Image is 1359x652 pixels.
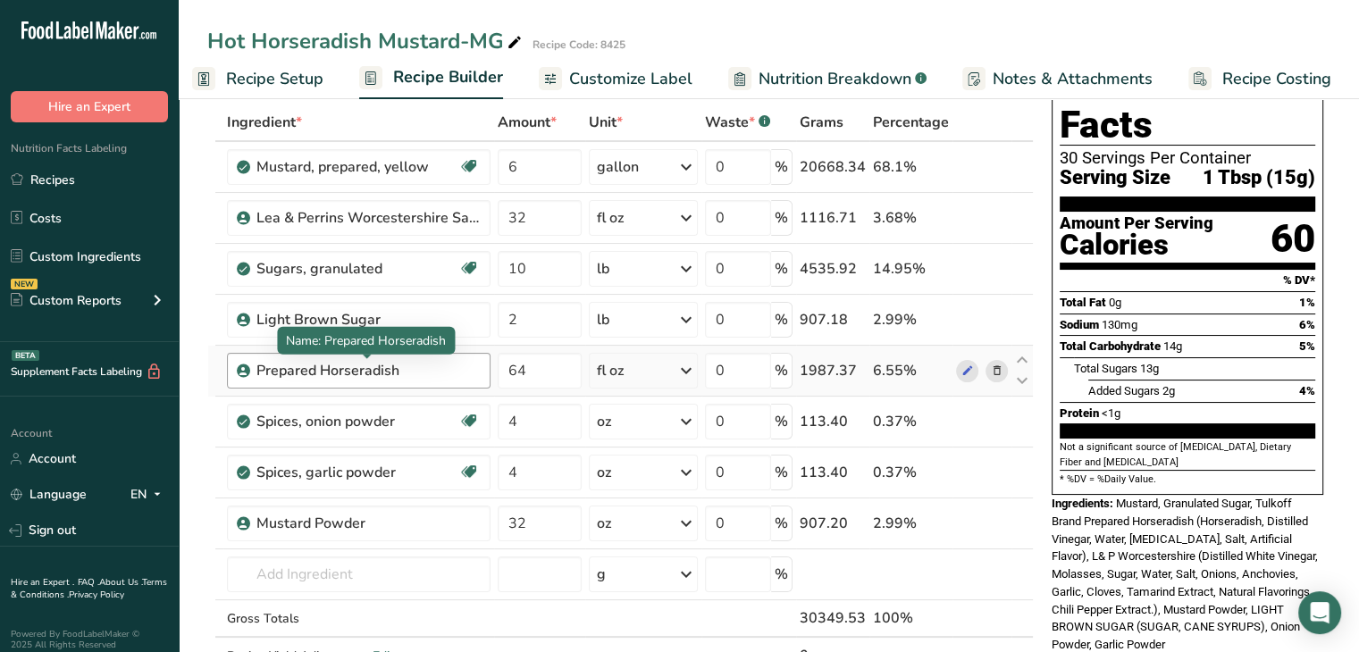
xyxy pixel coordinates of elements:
div: BETA [12,350,39,361]
span: Nutrition Breakdown [759,67,911,91]
div: 4535.92 [800,258,866,280]
div: 30349.53 [800,607,866,629]
div: Sugars, granulated [256,258,458,280]
span: Protein [1060,406,1099,420]
span: Added Sugars [1088,384,1160,397]
div: 100% [873,607,949,629]
a: FAQ . [78,576,99,589]
span: 6% [1299,318,1315,331]
span: Recipe Setup [226,67,323,91]
a: Recipe Costing [1188,59,1331,99]
div: 1987.37 [800,360,866,381]
div: gallon [597,156,639,178]
div: 60 [1271,215,1315,263]
span: 1 Tbsp (15g) [1203,167,1315,189]
div: Amount Per Serving [1060,215,1213,232]
a: Notes & Attachments [962,59,1153,99]
span: 130mg [1102,318,1137,331]
h1: Nutrition Facts [1060,63,1315,146]
a: Privacy Policy [69,589,124,601]
div: g [597,564,606,585]
span: Ingredients: [1052,497,1113,510]
a: Language [11,479,87,510]
span: Amount [498,112,557,133]
div: 3.68% [873,207,949,229]
span: Name: Prepared Horseradish [286,332,446,349]
a: Recipe Setup [192,59,323,99]
div: Calories [1060,232,1213,258]
div: Mustard Powder [256,513,480,534]
div: 907.18 [800,309,866,330]
span: 14g [1163,339,1182,353]
div: Prepared Horseradish [256,360,480,381]
div: Spices, onion powder [256,411,458,432]
div: Custom Reports [11,291,122,310]
div: Gross Totals [227,609,491,628]
div: Light Brown Sugar [256,309,480,330]
div: 113.40 [800,462,866,483]
div: 6.55% [873,360,949,381]
div: fl oz [597,207,624,229]
div: fl oz [597,360,624,381]
div: 0.37% [873,462,949,483]
span: Total Carbohydrate [1060,339,1161,353]
div: lb [597,309,609,330]
a: About Us . [99,576,142,589]
span: Recipe Costing [1222,67,1331,91]
div: Mustard, prepared, yellow [256,156,458,178]
section: % DV* [1060,270,1315,291]
span: Sodium [1060,318,1099,331]
div: 14.95% [873,258,949,280]
span: Percentage [873,112,949,133]
div: 68.1% [873,156,949,178]
span: Notes & Attachments [993,67,1153,91]
div: Hot Horseradish Mustard-MG [207,25,525,57]
span: Serving Size [1060,167,1170,189]
span: 2g [1162,384,1175,397]
span: 5% [1299,339,1315,353]
span: Recipe Builder [393,65,503,89]
section: Not a significant source of [MEDICAL_DATA], Dietary Fiber and [MEDICAL_DATA] [1060,440,1315,470]
span: 13g [1140,362,1159,375]
div: EN [130,484,168,506]
span: Unit [589,112,623,133]
span: 0g [1109,296,1121,309]
a: Customize Label [539,59,692,99]
div: 907.20 [800,513,866,534]
span: 1% [1299,296,1315,309]
div: 20668.34 [800,156,866,178]
div: 30 Servings Per Container [1060,149,1315,167]
div: oz [597,411,611,432]
span: Mustard, Granulated Sugar, Tulkoff Brand Prepared Horseradish (Horseradish, Distilled Vinegar, Wa... [1052,497,1318,651]
div: Recipe Code: 8425 [533,37,625,53]
span: Total Fat [1060,296,1106,309]
div: lb [597,258,609,280]
div: Powered By FoodLabelMaker © 2025 All Rights Reserved [11,629,168,650]
div: Waste [705,112,770,133]
div: 2.99% [873,513,949,534]
div: oz [597,462,611,483]
span: Ingredient [227,112,302,133]
section: * %DV = %Daily Value. [1060,470,1315,487]
span: <1g [1102,406,1120,420]
div: 1116.71 [800,207,866,229]
div: Lea & Perrins Worcestershire Sauce [256,207,480,229]
div: Open Intercom Messenger [1298,591,1341,634]
span: Total Sugars [1074,362,1137,375]
div: 113.40 [800,411,866,432]
a: Nutrition Breakdown [728,59,927,99]
div: oz [597,513,611,534]
a: Terms & Conditions . [11,576,167,601]
span: Grams [800,112,843,133]
div: 0.37% [873,411,949,432]
div: NEW [11,279,38,289]
input: Add Ingredient [227,556,491,592]
button: Hire an Expert [11,91,168,122]
a: Hire an Expert . [11,576,74,589]
div: 2.99% [873,309,949,330]
div: Spices, garlic powder [256,462,458,483]
span: 4% [1299,384,1315,397]
a: Recipe Builder [359,57,503,100]
span: Customize Label [569,67,692,91]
